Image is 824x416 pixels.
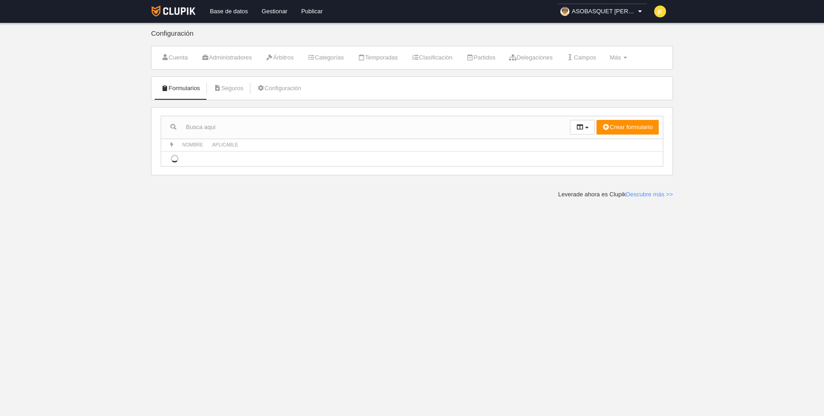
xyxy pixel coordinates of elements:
[252,81,306,95] a: Configuración
[626,191,673,198] a: Descubre más >>
[605,51,632,65] a: Más
[182,142,203,147] span: Nombre
[560,7,569,16] img: OaJDfMjhLID9.30x30.jpg
[461,51,500,65] a: Partidos
[161,120,570,134] input: Busca aquí
[558,190,673,199] div: Leverade ahora es Clupik
[610,54,621,61] span: Más
[212,142,239,147] span: Aplicable
[302,51,349,65] a: Categorías
[152,5,196,16] img: Clupik
[151,30,673,46] div: Configuración
[196,51,257,65] a: Administradores
[572,7,636,16] span: ASOBASQUET [PERSON_NAME]
[561,51,601,65] a: Campos
[209,81,249,95] a: Seguros
[352,51,403,65] a: Temporadas
[156,81,205,95] a: Formularios
[260,51,298,65] a: Árbitros
[557,4,647,19] a: ASOBASQUET [PERSON_NAME]
[596,120,659,135] button: Crear formulario
[654,5,666,17] img: c2l6ZT0zMHgzMCZmcz05JnRleHQ9SkMmYmc9ZmRkODM1.png
[156,51,193,65] a: Cuenta
[407,51,457,65] a: Clasificación
[504,51,558,65] a: Delegaciones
